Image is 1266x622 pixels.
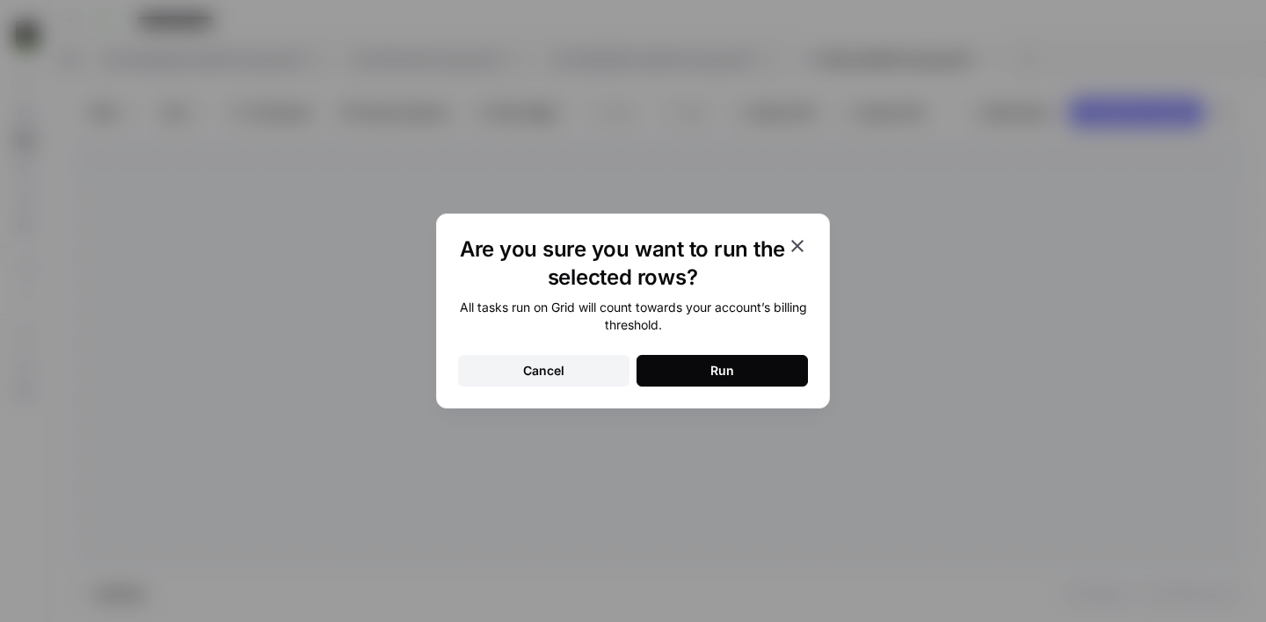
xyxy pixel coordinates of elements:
div: Cancel [523,362,564,380]
button: Cancel [458,355,629,387]
div: All tasks run on Grid will count towards your account’s billing threshold. [458,299,808,334]
div: Run [710,362,734,380]
button: Run [637,355,808,387]
h1: Are you sure you want to run the selected rows? [458,235,787,292]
